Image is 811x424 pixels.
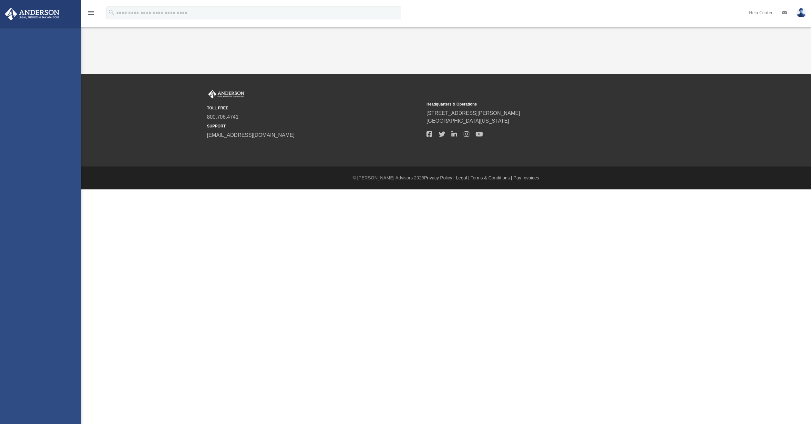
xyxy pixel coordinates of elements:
img: Anderson Advisors Platinum Portal [3,8,61,20]
a: Pay Invoices [513,175,539,180]
a: Terms & Conditions | [471,175,512,180]
small: TOLL FREE [207,105,422,111]
div: © [PERSON_NAME] Advisors 2025 [81,175,811,181]
a: Legal | [456,175,469,180]
i: menu [87,9,95,17]
img: Anderson Advisors Platinum Portal [207,90,246,98]
a: [STREET_ADDRESS][PERSON_NAME] [426,110,520,116]
a: [GEOGRAPHIC_DATA][US_STATE] [426,118,509,124]
a: [EMAIL_ADDRESS][DOMAIN_NAME] [207,132,294,138]
img: User Pic [796,8,806,17]
small: SUPPORT [207,123,422,129]
small: Headquarters & Operations [426,101,642,107]
a: Privacy Policy | [424,175,455,180]
i: search [108,9,115,16]
a: menu [87,12,95,17]
a: 800.706.4741 [207,114,239,120]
